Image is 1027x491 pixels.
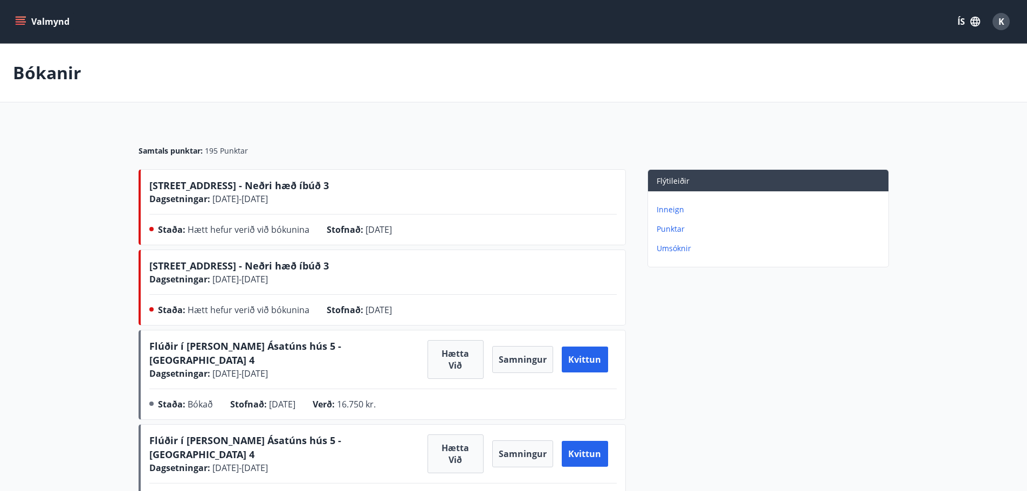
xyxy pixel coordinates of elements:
[188,224,309,236] span: Hætt hefur verið við bókunina
[327,224,363,236] span: Stofnað :
[210,368,268,379] span: [DATE] - [DATE]
[428,340,484,379] button: Hætta við
[366,224,392,236] span: [DATE]
[230,398,267,410] span: Stofnað :
[657,204,884,215] p: Inneign
[205,146,248,156] span: 195 Punktar
[998,16,1004,27] span: K
[158,224,185,236] span: Staða :
[492,440,553,467] button: Samningur
[657,176,690,186] span: Flýtileiðir
[492,346,553,373] button: Samningur
[188,304,309,316] span: Hætt hefur verið við bókunina
[952,12,986,31] button: ÍS
[149,462,210,474] span: Dagsetningar :
[562,441,608,467] button: Kvittun
[149,259,329,272] span: [STREET_ADDRESS] - Neðri hæð íbúð 3
[149,193,210,205] span: Dagsetningar :
[337,398,376,410] span: 16.750 kr.
[269,398,295,410] span: [DATE]
[210,273,268,285] span: [DATE] - [DATE]
[327,304,363,316] span: Stofnað :
[13,61,81,85] p: Bókanir
[188,398,213,410] span: Bókað
[366,304,392,316] span: [DATE]
[657,243,884,254] p: Umsóknir
[657,224,884,234] p: Punktar
[149,179,329,192] span: [STREET_ADDRESS] - Neðri hæð íbúð 3
[149,368,210,379] span: Dagsetningar :
[149,273,210,285] span: Dagsetningar :
[313,398,335,410] span: Verð :
[13,12,74,31] button: menu
[428,434,484,473] button: Hætta við
[149,340,341,366] span: Flúðir í [PERSON_NAME] Ásatúns hús 5 - [GEOGRAPHIC_DATA] 4
[139,146,203,156] span: Samtals punktar :
[158,304,185,316] span: Staða :
[210,462,268,474] span: [DATE] - [DATE]
[988,9,1014,34] button: K
[210,193,268,205] span: [DATE] - [DATE]
[149,434,341,461] span: Flúðir í [PERSON_NAME] Ásatúns hús 5 - [GEOGRAPHIC_DATA] 4
[562,347,608,372] button: Kvittun
[158,398,185,410] span: Staða :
